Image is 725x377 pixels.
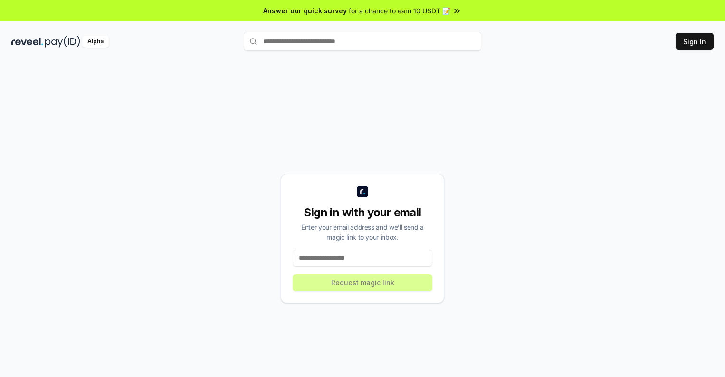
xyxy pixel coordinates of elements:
[45,36,80,48] img: pay_id
[357,186,368,197] img: logo_small
[11,36,43,48] img: reveel_dark
[293,205,432,220] div: Sign in with your email
[82,36,109,48] div: Alpha
[676,33,714,50] button: Sign In
[349,6,450,16] span: for a chance to earn 10 USDT 📝
[293,222,432,242] div: Enter your email address and we’ll send a magic link to your inbox.
[263,6,347,16] span: Answer our quick survey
